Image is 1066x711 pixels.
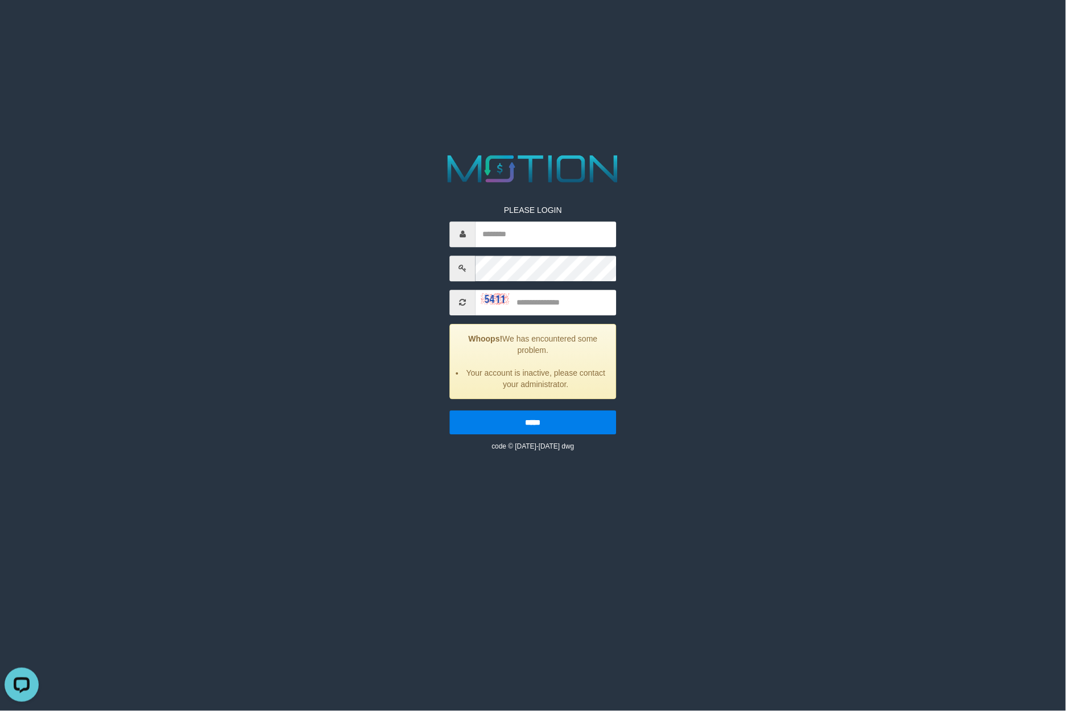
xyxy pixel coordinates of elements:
li: Your account is inactive, please contact your administrator. [465,367,607,390]
p: PLEASE LOGIN [450,204,616,216]
img: MOTION_logo.png [440,150,626,187]
div: We has encountered some problem. [450,324,616,399]
button: Open LiveChat chat widget [5,5,39,39]
small: code © [DATE]-[DATE] dwg [491,442,574,450]
strong: Whoops! [469,334,503,343]
img: captcha [481,293,510,305]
